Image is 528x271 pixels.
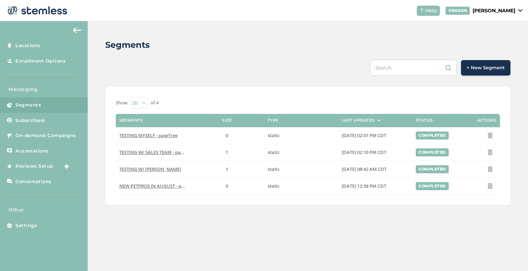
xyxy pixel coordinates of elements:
span: Locations [15,42,40,49]
label: Size [222,118,232,123]
span: Subscribers [15,117,45,124]
span: Conversations [15,178,52,185]
label: 0 [193,183,260,189]
label: 0 [193,133,260,138]
label: TESTING W/ SALES TEAM - pawTree [119,149,186,155]
span: 0 [226,183,228,189]
label: TESTING W/ ROGER - pawTree [119,166,186,172]
span: [DATE] 08:42 AM CDT [342,166,387,172]
label: NEW PETPROS IN AUGUST - pawTree [119,183,186,189]
label: TESTING MYSELF - pawTree [119,133,186,138]
span: Automations [15,148,49,155]
span: 1 [226,166,228,172]
label: Segments [119,118,143,123]
input: Search [370,60,457,76]
h2: Segments [105,39,150,51]
img: logo-dark-0685b13c.svg [6,4,67,18]
label: static [268,149,335,155]
img: icon-sort-1e1d7615.svg [377,120,381,122]
span: [DATE] 12:58 PM CDT [342,183,386,189]
div: completed [416,182,449,190]
div: completed [416,165,449,173]
span: NEW PETPROS IN AUGUST - pawTree [119,183,198,189]
label: Type [268,118,279,123]
div: completed [416,148,449,156]
img: icon_down-arrow-small-66adaf34.svg [518,9,522,12]
label: 08/28/2025 12:58 PM CDT [342,183,409,189]
span: Settings [15,222,37,229]
span: On-demand Campaigns [15,132,76,139]
span: TESTING W/ SALES TEAM - pawTree [119,149,194,155]
label: static [268,166,335,172]
span: TESTING W/ [PERSON_NAME] [119,166,181,172]
span: + New Segment [467,64,505,71]
label: Last Updated [342,118,375,123]
label: static [268,183,335,189]
iframe: Chat Widget [493,237,528,271]
span: [DATE] 02:01 PM CDT [342,132,386,138]
label: Status [416,118,433,123]
span: static [268,183,280,189]
div: completed [416,131,449,140]
p: [PERSON_NAME] [473,7,515,14]
label: 05/19/2025 02:10 PM CDT [342,149,409,155]
label: 1 [193,166,260,172]
span: static [268,166,280,172]
span: [DATE] 02:10 PM CDT [342,149,386,155]
button: + New Segment [461,60,510,76]
span: static [268,132,280,138]
span: Reviews Setup [15,163,53,170]
img: icon-help-white-03924b79.svg [420,8,424,13]
span: TESTING MYSELF - pawTree [119,132,178,138]
span: static [268,149,280,155]
label: 05/29/2025 08:42 AM CDT [342,166,409,172]
label: of 4 [151,99,159,107]
span: Help [425,7,437,14]
img: glitter-stars-b7820f95.gif [59,159,73,173]
label: 05/19/2025 02:01 PM CDT [342,133,409,138]
span: Segments [15,102,41,109]
th: Actions [447,114,500,127]
label: static [268,133,335,138]
div: VENDOR [446,7,470,15]
span: 1 [226,149,228,155]
span: 0 [226,132,228,138]
img: icon-arrow-back-accent-c549486e.svg [73,27,81,33]
span: Enrollment Options [15,58,66,65]
label: Show [116,99,127,107]
label: 1 [193,149,260,155]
